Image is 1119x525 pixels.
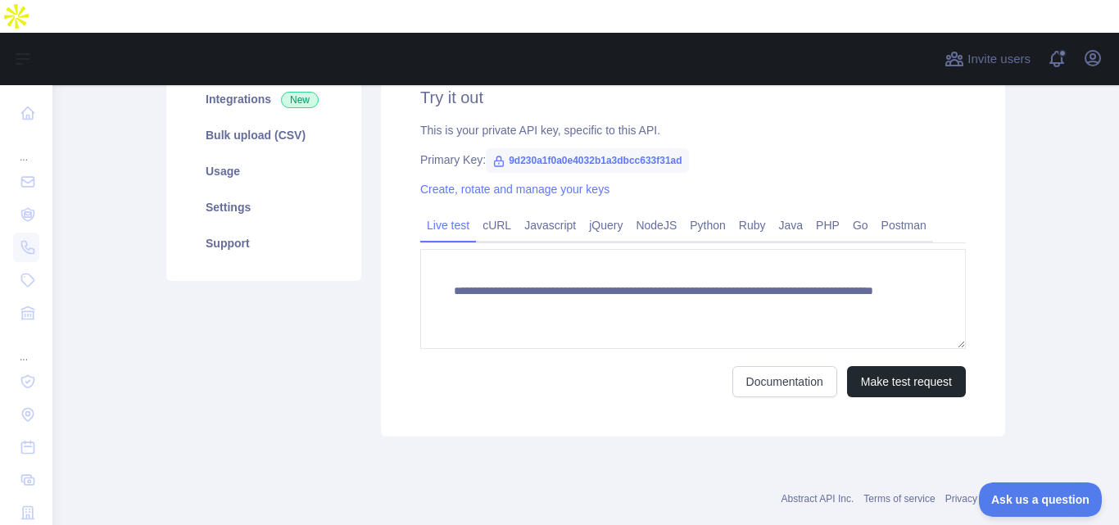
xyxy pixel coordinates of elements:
[941,46,1034,72] button: Invite users
[846,212,875,238] a: Go
[13,331,39,364] div: ...
[186,117,342,153] a: Bulk upload (CSV)
[732,366,837,397] a: Documentation
[809,212,846,238] a: PHP
[518,212,582,238] a: Javascript
[629,212,683,238] a: NodeJS
[979,482,1103,517] iframe: Toggle Customer Support
[875,212,933,238] a: Postman
[476,212,518,238] a: cURL
[420,86,966,109] h2: Try it out
[967,50,1031,69] span: Invite users
[281,92,319,108] span: New
[186,153,342,189] a: Usage
[847,366,966,397] button: Make test request
[186,225,342,261] a: Support
[772,212,810,238] a: Java
[420,183,609,196] a: Create, rotate and manage your keys
[486,148,689,173] span: 9d230a1f0a0e4032b1a3dbcc633f31ad
[420,152,966,168] div: Primary Key:
[186,81,342,117] a: Integrations New
[945,493,1005,505] a: Privacy policy
[781,493,854,505] a: Abstract API Inc.
[582,212,629,238] a: jQuery
[13,131,39,164] div: ...
[732,212,772,238] a: Ruby
[420,122,966,138] div: This is your private API key, specific to this API.
[683,212,732,238] a: Python
[186,189,342,225] a: Settings
[863,493,935,505] a: Terms of service
[420,212,476,238] a: Live test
